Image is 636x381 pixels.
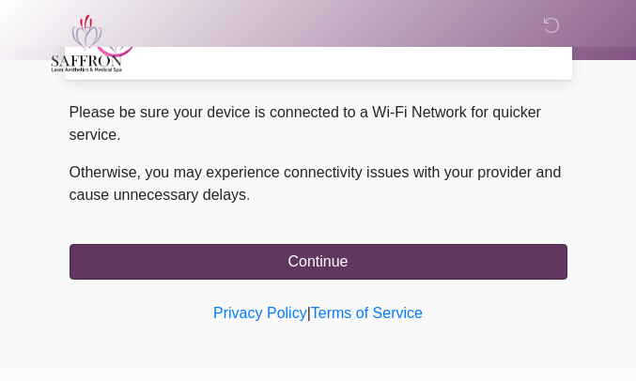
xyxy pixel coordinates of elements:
[70,161,567,206] p: Otherwise, you may experience connectivity issues with your provider and cause unnecessary delays
[51,14,124,72] img: Saffron Laser Aesthetics and Medical Spa Logo
[213,305,307,321] a: Privacy Policy
[70,101,567,146] p: Please be sure your device is connected to a Wi-Fi Network for quicker service.
[70,244,567,280] button: Continue
[246,187,250,203] span: .
[311,305,423,321] a: Terms of Service
[307,305,311,321] a: |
